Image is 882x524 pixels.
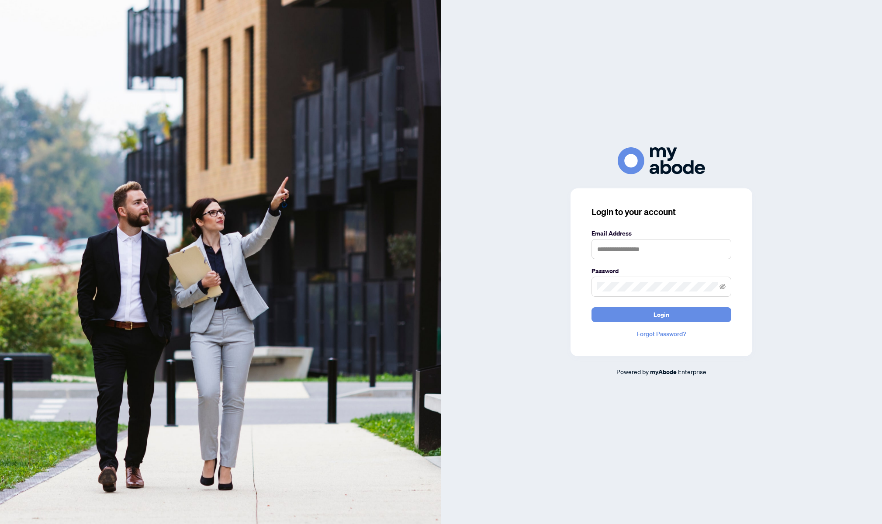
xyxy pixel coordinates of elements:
label: Password [591,266,731,276]
label: Email Address [591,229,731,238]
span: Powered by [616,368,649,375]
span: Login [654,308,669,322]
h3: Login to your account [591,206,731,218]
button: Login [591,307,731,322]
a: myAbode [650,367,677,377]
span: Enterprise [678,368,706,375]
img: ma-logo [618,147,705,174]
a: Forgot Password? [591,329,731,339]
span: eye-invisible [719,284,726,290]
